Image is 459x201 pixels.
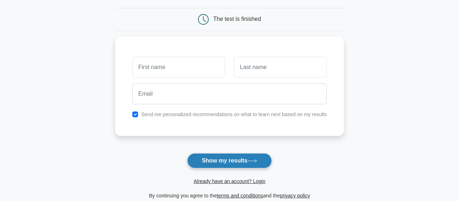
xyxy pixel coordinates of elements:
div: By continuing you agree to the and the [111,191,349,200]
a: Already have an account? Login [194,178,265,184]
label: Send me personalized recommendations on what to learn next based on my results [141,111,327,117]
input: Last name [234,57,327,78]
div: The test is finished [213,16,261,22]
a: terms and conditions [217,193,263,198]
input: First name [132,57,225,78]
a: privacy policy [280,193,310,198]
button: Show my results [187,153,272,168]
input: Email [132,83,327,104]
